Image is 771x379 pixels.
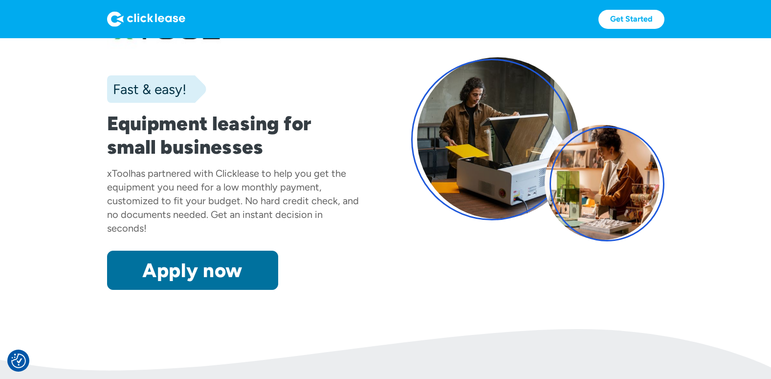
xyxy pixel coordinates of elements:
[107,112,360,159] h1: Equipment leasing for small businesses
[107,79,186,99] div: Fast & easy!
[11,354,26,368] img: Revisit consent button
[107,167,131,179] div: xTool
[598,10,664,29] a: Get Started
[107,251,278,290] a: Apply now
[107,167,359,234] div: has partnered with Clicklease to help you get the equipment you need for a low monthly payment, c...
[107,11,185,27] img: Logo
[11,354,26,368] button: Consent Preferences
